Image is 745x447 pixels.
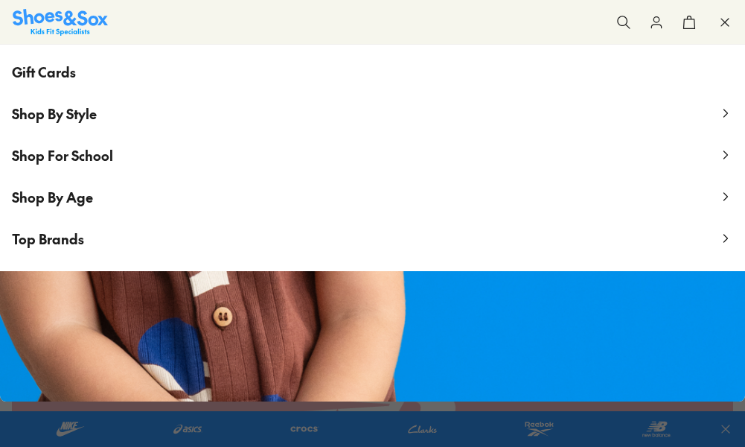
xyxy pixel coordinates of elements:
[12,104,97,123] span: Shop By Style
[12,146,113,165] span: Shop For School
[13,9,108,35] a: Shoes & Sox
[12,229,84,248] span: Top Brands
[7,5,52,50] button: Open gorgias live chat
[12,188,93,206] span: Shop By Age
[13,9,108,35] img: SNS_Logo_Responsive.svg
[12,62,76,82] span: Gift Cards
